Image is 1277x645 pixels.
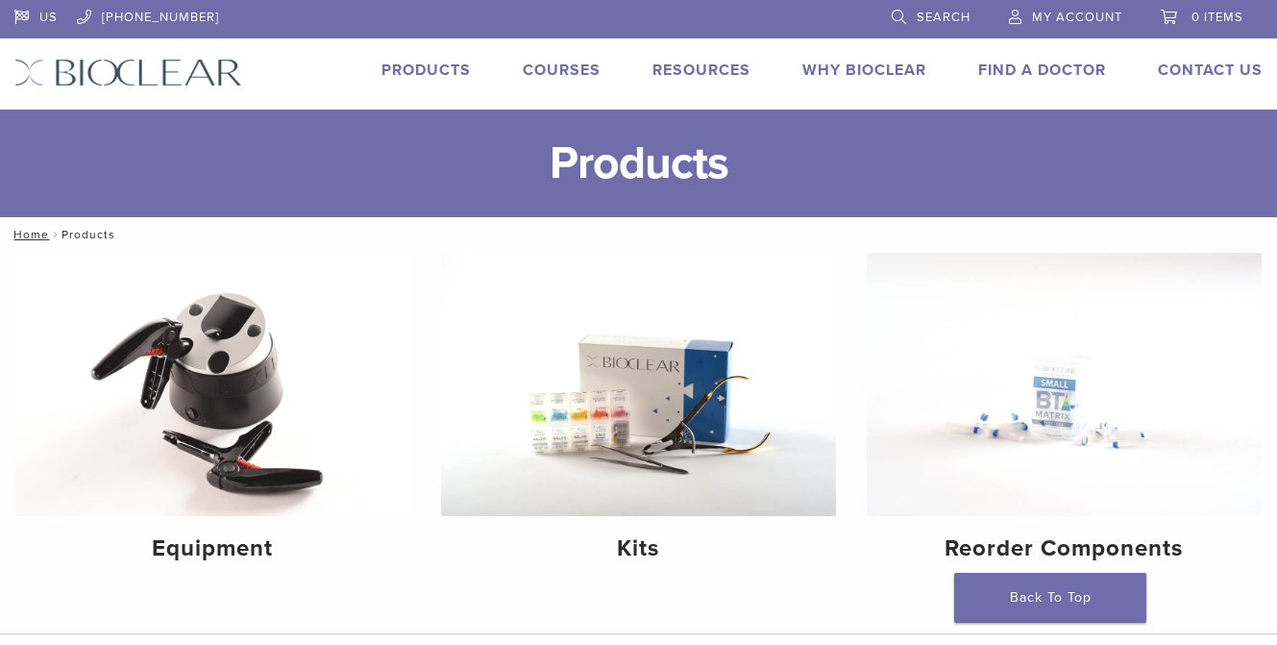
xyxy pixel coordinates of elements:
img: Kits [441,253,836,516]
img: Equipment [15,253,410,516]
a: Kits [441,253,836,579]
a: Reorder Components [867,253,1262,579]
a: Contact Us [1158,61,1263,80]
span: / [49,230,61,239]
a: Products [381,61,471,80]
a: Back To Top [954,573,1146,623]
a: Courses [523,61,601,80]
span: 0 items [1191,10,1243,25]
img: Reorder Components [867,253,1262,516]
a: Equipment [15,253,410,579]
img: Bioclear [14,59,242,87]
a: Home [8,228,49,241]
a: Why Bioclear [802,61,926,80]
a: Resources [652,61,750,80]
a: Find A Doctor [978,61,1106,80]
h4: Equipment [31,532,395,566]
h4: Kits [456,532,821,566]
span: Search [917,10,970,25]
span: My Account [1032,10,1122,25]
h4: Reorder Components [882,532,1246,566]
